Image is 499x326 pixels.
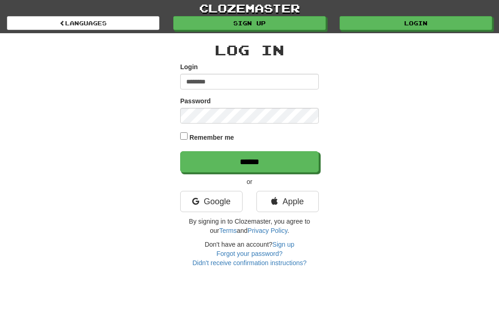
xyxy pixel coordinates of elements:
[189,133,234,142] label: Remember me
[192,259,306,267] a: Didn't receive confirmation instructions?
[173,16,326,30] a: Sign up
[180,96,211,106] label: Password
[273,241,294,248] a: Sign up
[248,227,287,234] a: Privacy Policy
[7,16,159,30] a: Languages
[216,250,282,257] a: Forgot your password?
[180,42,319,58] h2: Log In
[180,217,319,235] p: By signing in to Clozemaster, you agree to our and .
[180,191,243,212] a: Google
[180,240,319,267] div: Don't have an account?
[180,177,319,186] p: or
[219,227,237,234] a: Terms
[180,62,198,71] label: Login
[340,16,492,30] a: Login
[256,191,319,212] a: Apple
